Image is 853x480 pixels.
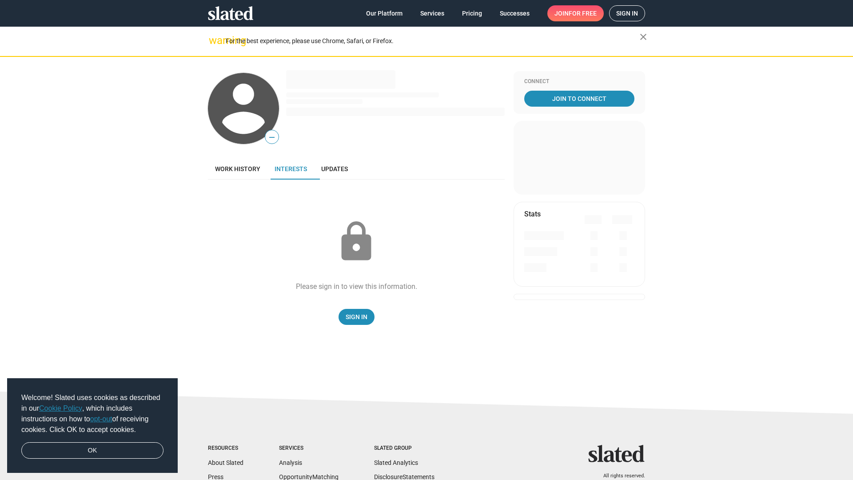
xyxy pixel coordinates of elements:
a: Joinfor free [547,5,604,21]
div: Slated Group [374,445,434,452]
span: Sign In [346,309,367,325]
div: cookieconsent [7,378,178,473]
a: Work history [208,158,267,180]
span: Pricing [462,5,482,21]
a: Sign in [609,5,645,21]
span: Join To Connect [526,91,633,107]
div: Resources [208,445,243,452]
span: Welcome! Slated uses cookies as described in our , which includes instructions on how to of recei... [21,392,163,435]
div: Services [279,445,339,452]
a: Sign In [339,309,375,325]
mat-card-title: Stats [524,209,541,219]
a: dismiss cookie message [21,442,163,459]
a: Slated Analytics [374,459,418,466]
span: — [265,132,279,143]
a: Updates [314,158,355,180]
span: Services [420,5,444,21]
span: Interests [275,165,307,172]
span: Sign in [616,6,638,21]
span: Successes [500,5,530,21]
a: Analysis [279,459,302,466]
a: opt-out [90,415,112,423]
span: Updates [321,165,348,172]
div: For the best experience, please use Chrome, Safari, or Firefox. [226,35,640,47]
a: Interests [267,158,314,180]
mat-icon: close [638,32,649,42]
a: Cookie Policy [39,404,82,412]
span: Join [554,5,597,21]
div: Connect [524,78,634,85]
a: Our Platform [359,5,410,21]
a: Successes [493,5,537,21]
mat-icon: warning [209,35,219,46]
span: for free [569,5,597,21]
div: Please sign in to view this information. [296,282,417,291]
span: Our Platform [366,5,403,21]
a: Pricing [455,5,489,21]
a: About Slated [208,459,243,466]
a: Services [413,5,451,21]
mat-icon: lock [334,220,379,264]
a: Join To Connect [524,91,634,107]
span: Work history [215,165,260,172]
